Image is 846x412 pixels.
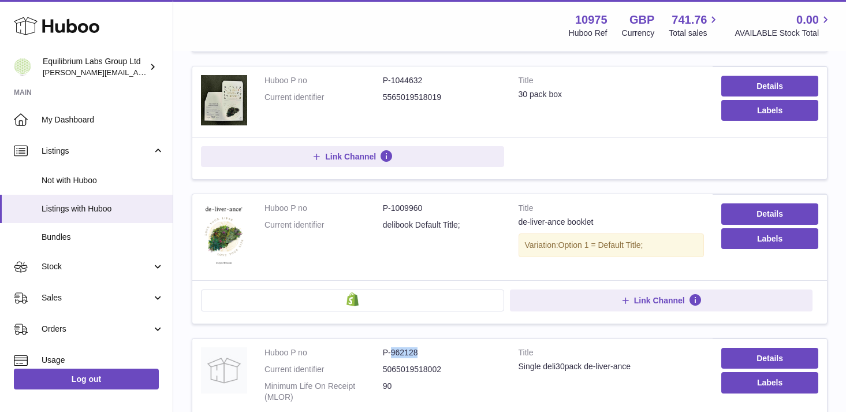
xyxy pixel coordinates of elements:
img: shopify-small.png [346,292,359,306]
strong: Title [519,75,705,89]
dt: Current identifier [264,364,383,375]
img: Single deli30pack de-liver-ance [201,347,247,394]
span: My Dashboard [42,114,164,125]
span: Orders [42,324,152,335]
span: [PERSON_NAME][EMAIL_ADDRESS][DOMAIN_NAME] [43,68,232,77]
dt: Current identifier [264,220,383,231]
strong: Title [519,347,705,361]
dd: 90 [383,381,501,403]
div: de-liver-ance booklet [519,217,705,228]
dt: Huboo P no [264,203,383,214]
a: Log out [14,369,159,389]
a: Details [721,203,818,224]
span: Listings [42,146,152,157]
div: Single deli30pack de-liver-ance [519,361,705,372]
img: de-liver-ance booklet [201,203,247,269]
dd: 5565019518019 [383,92,501,103]
img: 30 pack box [201,75,247,125]
dd: P-1044632 [383,75,501,86]
strong: 10975 [575,12,608,28]
img: h.woodrow@theliverclinic.com [14,58,31,76]
a: Details [721,76,818,96]
button: Link Channel [510,289,813,311]
a: Details [721,348,818,369]
dt: Minimum Life On Receipt (MLOR) [264,381,383,403]
dd: P-962128 [383,347,501,358]
div: Currency [622,28,655,39]
div: Equilibrium Labs Group Ltd [43,56,147,78]
strong: Title [519,203,705,217]
div: Huboo Ref [569,28,608,39]
span: Option 1 = Default Title; [558,240,643,250]
a: 0.00 AVAILABLE Stock Total [735,12,832,39]
span: Link Channel [634,295,685,306]
div: 30 pack box [519,89,705,100]
dt: Huboo P no [264,75,383,86]
span: Stock [42,261,152,272]
div: Variation: [519,233,705,257]
span: AVAILABLE Stock Total [735,28,832,39]
dd: P-1009960 [383,203,501,214]
span: Listings with Huboo [42,203,164,214]
button: Labels [721,100,818,121]
span: Sales [42,292,152,303]
span: Not with Huboo [42,175,164,186]
span: Bundles [42,232,164,243]
dt: Huboo P no [264,347,383,358]
button: Link Channel [201,146,504,167]
button: Labels [721,372,818,393]
span: Usage [42,355,164,366]
strong: GBP [629,12,654,28]
button: Labels [721,228,818,249]
span: 0.00 [796,12,819,28]
dd: delibook Default Title; [383,220,501,231]
span: Total sales [669,28,720,39]
span: 741.76 [672,12,707,28]
dt: Current identifier [264,92,383,103]
span: Link Channel [325,151,376,162]
dd: 5065019518002 [383,364,501,375]
a: 741.76 Total sales [669,12,720,39]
